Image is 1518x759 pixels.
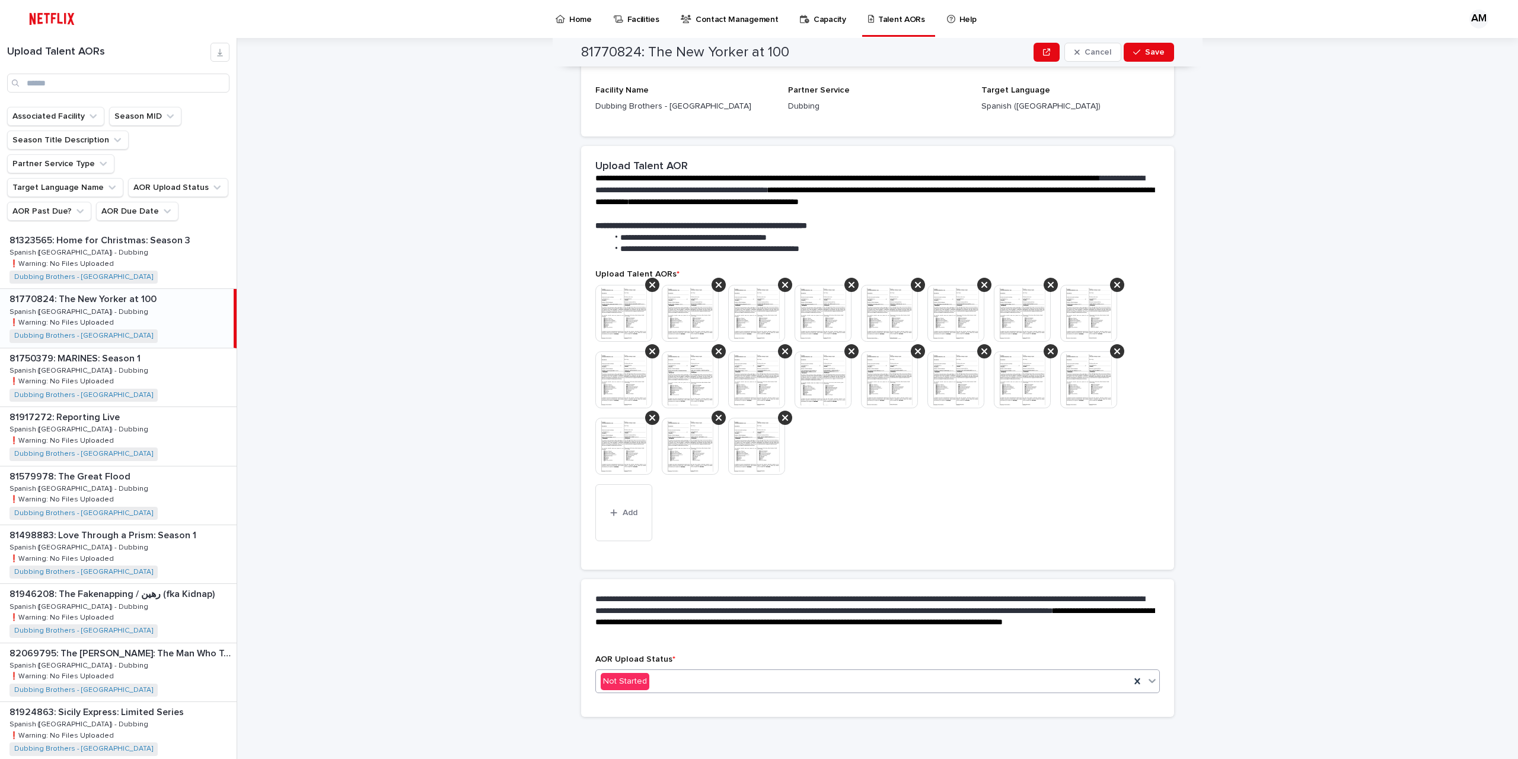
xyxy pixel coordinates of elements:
[14,509,153,517] a: Dubbing Brothers - [GEOGRAPHIC_DATA]
[981,86,1050,94] span: Target Language
[9,423,151,434] p: Spanish ([GEOGRAPHIC_DATA]) - Dubbing
[7,107,104,126] button: Associated Facility
[1085,48,1111,56] span: Cancel
[14,450,153,458] a: Dubbing Brothers - [GEOGRAPHIC_DATA]
[595,655,675,663] span: AOR Upload Status
[9,316,116,327] p: ❗️Warning: No Files Uploaded
[7,178,123,197] button: Target Language Name
[9,670,116,681] p: ❗️Warning: No Files Uploaded
[9,258,116,268] p: ❗️Warning: No Files Uploaded
[14,686,153,694] a: Dubbing Brothers - [GEOGRAPHIC_DATA]
[1469,9,1488,28] div: AM
[9,291,159,305] p: 81770824: The New Yorker at 100
[9,586,217,600] p: 81946208: The Fakenapping / رهين (fka Kidnap)
[9,306,151,316] p: Spanish ([GEOGRAPHIC_DATA]) - Dubbing
[7,154,114,173] button: Partner Service Type
[9,409,122,423] p: 81917272: Reporting Live
[788,100,967,113] p: Dubbing
[9,646,234,659] p: 82069795: The Stringer: The Man Who Took The Photo
[1145,48,1165,56] span: Save
[14,273,153,281] a: Dubbing Brothers - [GEOGRAPHIC_DATA]
[9,611,116,622] p: ❗️Warning: No Files Uploaded
[128,178,228,197] button: AOR Upload Status
[9,552,116,563] p: ❗️Warning: No Files Uploaded
[9,434,116,445] p: ❗️Warning: No Files Uploaded
[14,568,153,576] a: Dubbing Brothers - [GEOGRAPHIC_DATA]
[9,659,151,670] p: Spanish ([GEOGRAPHIC_DATA]) - Dubbing
[14,745,153,753] a: Dubbing Brothers - [GEOGRAPHIC_DATA]
[9,541,151,552] p: Spanish ([GEOGRAPHIC_DATA]) - Dubbing
[9,246,151,257] p: Spanish ([GEOGRAPHIC_DATA]) - Dubbing
[595,484,652,541] button: Add
[96,202,178,221] button: AOR Due Date
[9,233,193,246] p: 81323565: Home for Christmas: Season 3
[581,44,789,61] h2: 81770824: The New Yorker at 100
[9,729,116,740] p: ❗️Warning: No Files Uploaded
[9,364,151,375] p: Spanish ([GEOGRAPHIC_DATA]) - Dubbing
[595,86,649,94] span: Facility Name
[14,332,153,340] a: Dubbing Brothers - [GEOGRAPHIC_DATA]
[7,202,91,221] button: AOR Past Due?
[14,391,153,399] a: Dubbing Brothers - [GEOGRAPHIC_DATA]
[595,270,680,278] span: Upload Talent AORs
[9,718,151,729] p: Spanish ([GEOGRAPHIC_DATA]) - Dubbing
[601,673,649,690] div: Not Started
[1124,43,1174,62] button: Save
[9,469,133,482] p: 81579978: The Great Flood
[9,528,199,541] p: 81498883: Love Through a Prism: Season 1
[9,493,116,504] p: ❗️Warning: No Files Uploaded
[9,375,116,386] p: ❗️Warning: No Files Uploaded
[7,74,229,93] input: Search
[14,627,153,635] a: Dubbing Brothers - [GEOGRAPHIC_DATA]
[9,351,143,364] p: 81750379: MARINES: Season 1
[109,107,181,126] button: Season MID
[1064,43,1121,62] button: Cancel
[24,7,80,31] img: ifQbXi3ZQGMSEF7WDB7W
[9,482,151,493] p: Spanish ([GEOGRAPHIC_DATA]) - Dubbing
[788,86,850,94] span: Partner Service
[9,704,186,718] p: 81924863: Sicily Express: Limited Series
[595,160,688,173] h2: Upload Talent AOR
[7,131,129,150] button: Season Title Description
[981,100,1160,113] p: Spanish ([GEOGRAPHIC_DATA])
[623,509,637,517] span: Add
[7,46,211,59] h1: Upload Talent AORs
[595,100,774,113] p: Dubbing Brothers - [GEOGRAPHIC_DATA]
[9,601,151,611] p: Spanish ([GEOGRAPHIC_DATA]) - Dubbing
